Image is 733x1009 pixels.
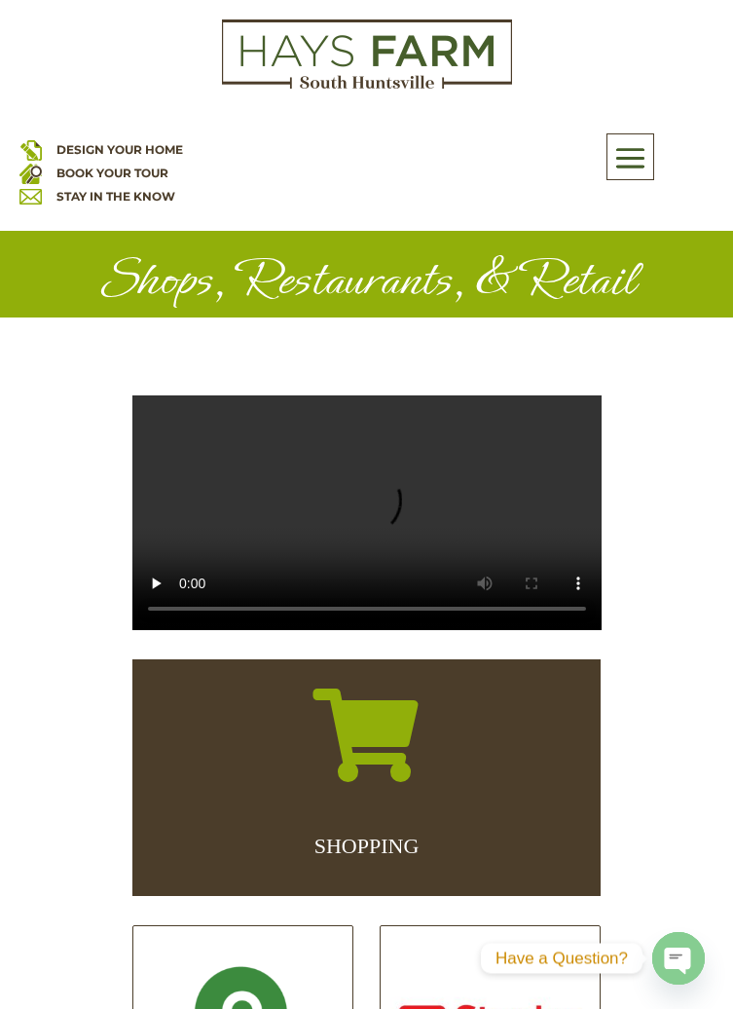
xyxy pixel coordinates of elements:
[56,166,168,180] a: BOOK YOUR TOUR
[56,142,183,157] a: DESIGN YOUR HOME
[56,189,175,204] a: STAY IN THE KNOW
[222,76,512,93] a: hays farm homes huntsville development
[132,836,602,867] h2: SHOPPING
[73,250,659,318] h1: Shops, Restaurants, & Retail
[313,689,419,782] span: 
[19,138,42,161] img: design your home
[19,162,42,184] img: book your home tour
